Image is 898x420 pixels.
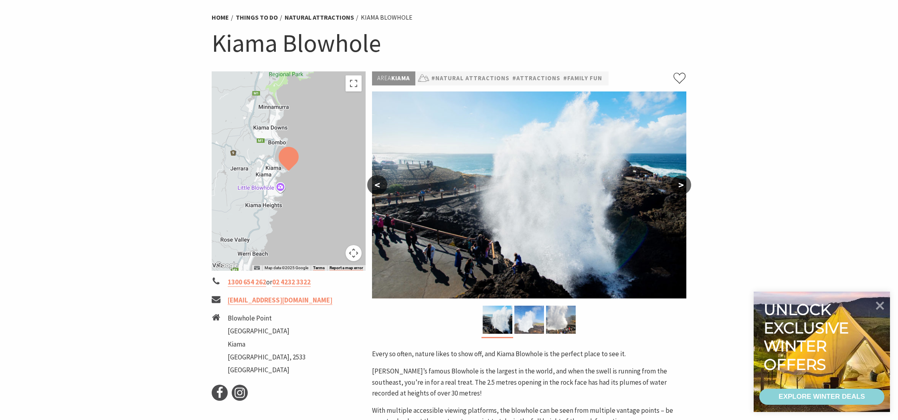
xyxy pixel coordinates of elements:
[563,73,602,83] a: #Family Fun
[212,27,686,59] h1: Kiama Blowhole
[212,277,366,288] li: or
[671,175,691,195] button: >
[367,175,387,195] button: <
[330,266,363,270] a: Report a map error
[228,365,305,375] li: [GEOGRAPHIC_DATA]
[346,75,362,91] button: Toggle fullscreen view
[377,74,391,82] span: Area
[546,306,576,334] img: Kiama Blowhole
[236,13,278,22] a: Things To Do
[228,278,266,287] a: 1300 654 262
[372,91,686,298] img: Close up of the Kiama Blowhole
[512,73,560,83] a: #Attractions
[214,260,240,271] img: Google
[265,266,308,270] span: Map data ©2025 Google
[759,389,884,405] a: EXPLORE WINTER DEALS
[483,306,512,334] img: Close up of the Kiama Blowhole
[514,306,544,334] img: Kiama Blowhole
[228,296,332,305] a: [EMAIL_ADDRESS][DOMAIN_NAME]
[431,73,510,83] a: #Natural Attractions
[228,313,305,324] li: Blowhole Point
[228,326,305,337] li: [GEOGRAPHIC_DATA]
[372,71,415,85] p: Kiama
[254,265,260,271] button: Keyboard shortcuts
[228,339,305,350] li: Kiama
[764,300,852,373] div: Unlock exclusive winter offers
[361,12,413,23] li: Kiama Blowhole
[372,349,686,359] p: Every so often, nature likes to show off, and Kiama Blowhole is the perfect place to see it.
[285,13,354,22] a: Natural Attractions
[212,13,229,22] a: Home
[346,245,362,261] button: Map camera controls
[272,278,311,287] a: 02 4232 3322
[214,260,240,271] a: Click to see this area on Google Maps
[372,366,686,399] p: [PERSON_NAME]’s famous Blowhole is the largest in the world, and when the swell is running from t...
[779,389,865,405] div: EXPLORE WINTER DEALS
[313,266,325,270] a: Terms
[228,352,305,363] li: [GEOGRAPHIC_DATA], 2533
